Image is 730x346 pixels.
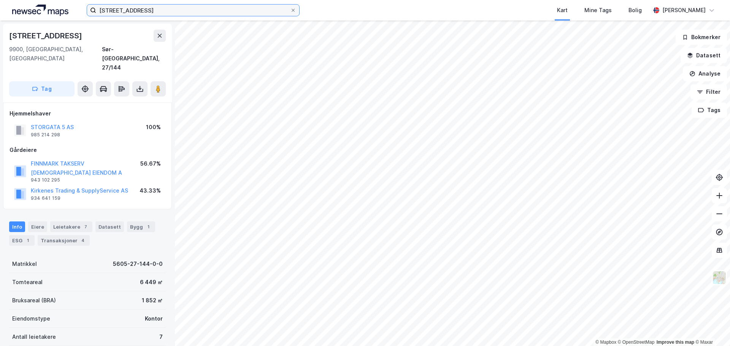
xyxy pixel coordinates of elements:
[140,159,161,168] div: 56.67%
[12,314,50,323] div: Eiendomstype
[12,5,68,16] img: logo.a4113a55bc3d86da70a041830d287a7e.svg
[692,310,730,346] div: Kontrollprogram for chat
[683,66,727,81] button: Analyse
[9,30,84,42] div: [STREET_ADDRESS]
[140,278,163,287] div: 6 449 ㎡
[102,45,166,72] div: Sør-[GEOGRAPHIC_DATA], 27/144
[628,6,642,15] div: Bolig
[140,186,161,195] div: 43.33%
[79,237,87,244] div: 4
[146,123,161,132] div: 100%
[12,259,37,269] div: Matrikkel
[28,221,47,232] div: Eiere
[144,223,152,231] div: 1
[12,296,56,305] div: Bruksareal (BRA)
[692,310,730,346] iframe: Chat Widget
[657,340,694,345] a: Improve this map
[9,235,35,246] div: ESG
[31,132,60,138] div: 985 214 298
[712,270,727,285] img: Z
[10,109,165,118] div: Hjemmelshaver
[145,314,163,323] div: Kontor
[676,30,727,45] button: Bokmerker
[10,145,165,155] div: Gårdeiere
[9,81,75,96] button: Tag
[31,177,60,183] div: 943 102 295
[618,340,655,345] a: OpenStreetMap
[692,103,727,118] button: Tags
[96,5,290,16] input: Søk på adresse, matrikkel, gårdeiere, leietakere eller personer
[662,6,706,15] div: [PERSON_NAME]
[50,221,92,232] div: Leietakere
[681,48,727,63] button: Datasett
[9,45,102,72] div: 9900, [GEOGRAPHIC_DATA], [GEOGRAPHIC_DATA]
[82,223,89,231] div: 7
[12,332,56,341] div: Antall leietakere
[690,84,727,100] button: Filter
[557,6,568,15] div: Kart
[584,6,612,15] div: Mine Tags
[12,278,43,287] div: Tomteareal
[113,259,163,269] div: 5605-27-144-0-0
[127,221,155,232] div: Bygg
[38,235,90,246] div: Transaksjoner
[31,195,60,201] div: 934 641 159
[95,221,124,232] div: Datasett
[595,340,616,345] a: Mapbox
[142,296,163,305] div: 1 852 ㎡
[24,237,32,244] div: 1
[159,332,163,341] div: 7
[9,221,25,232] div: Info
